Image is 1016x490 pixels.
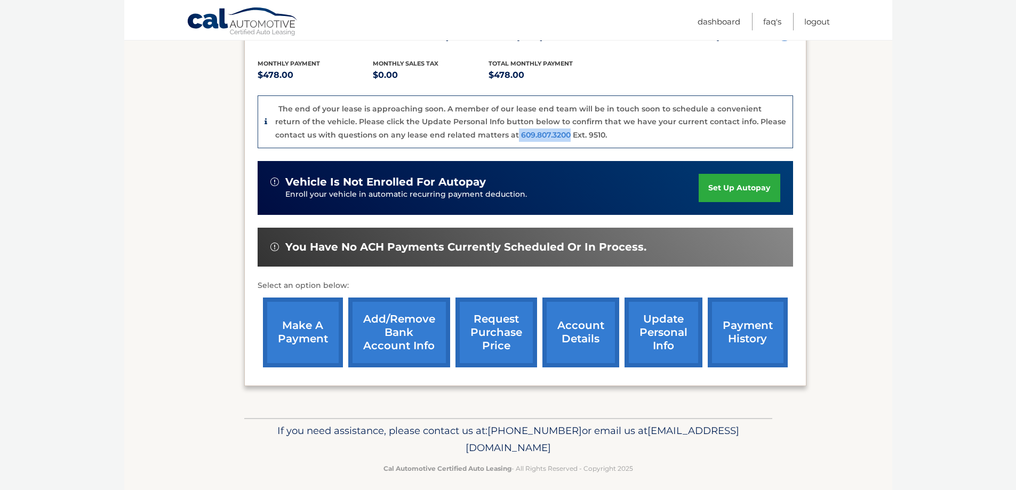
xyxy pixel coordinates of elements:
span: Total Monthly Payment [489,60,573,67]
a: account details [542,298,619,367]
p: Enroll your vehicle in automatic recurring payment deduction. [285,189,699,200]
span: You have no ACH payments currently scheduled or in process. [285,240,646,254]
a: Add/Remove bank account info [348,298,450,367]
span: vehicle is not enrolled for autopay [285,175,486,189]
a: Dashboard [698,13,740,30]
span: Monthly Payment [258,60,320,67]
img: alert-white.svg [270,178,279,186]
p: - All Rights Reserved - Copyright 2025 [251,463,765,474]
p: The end of your lease is approaching soon. A member of our lease end team will be in touch soon t... [275,104,786,140]
a: make a payment [263,298,343,367]
span: Monthly sales Tax [373,60,438,67]
p: $0.00 [373,68,489,83]
p: $478.00 [489,68,604,83]
p: If you need assistance, please contact us at: or email us at [251,422,765,456]
a: request purchase price [455,298,537,367]
span: [PHONE_NUMBER] [487,424,582,437]
a: payment history [708,298,788,367]
p: $478.00 [258,68,373,83]
a: Logout [804,13,830,30]
a: FAQ's [763,13,781,30]
a: update personal info [625,298,702,367]
p: Select an option below: [258,279,793,292]
a: set up autopay [699,174,780,202]
img: alert-white.svg [270,243,279,251]
a: Cal Automotive [187,7,299,38]
strong: Cal Automotive Certified Auto Leasing [383,464,511,472]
